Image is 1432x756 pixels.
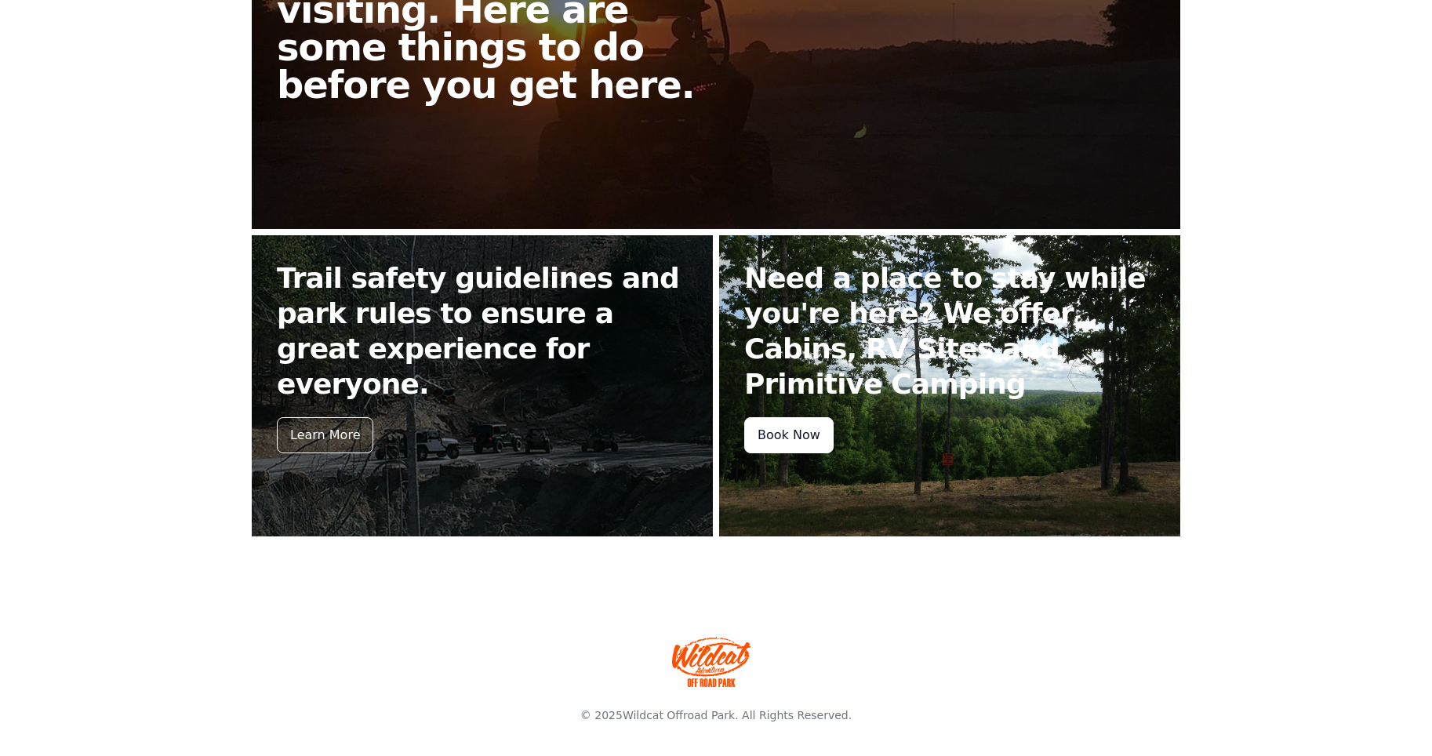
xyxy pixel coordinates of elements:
div: Book Now [744,417,834,453]
div: Learn More [277,417,373,453]
span: © 2025 . All Rights Reserved. [580,709,852,721]
a: Trail safety guidelines and park rules to ensure a great experience for everyone. Learn More [252,235,713,536]
a: Wildcat Offroad Park [623,709,735,721]
h2: Trail safety guidelines and park rules to ensure a great experience for everyone. [277,260,688,402]
a: Need a place to stay while you're here? We offer Cabins, RV Sites and Primitive Camping Book Now [719,235,1180,536]
h2: Need a place to stay while you're here? We offer Cabins, RV Sites and Primitive Camping [744,260,1155,402]
img: Wildcat Offroad park [672,637,751,687]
